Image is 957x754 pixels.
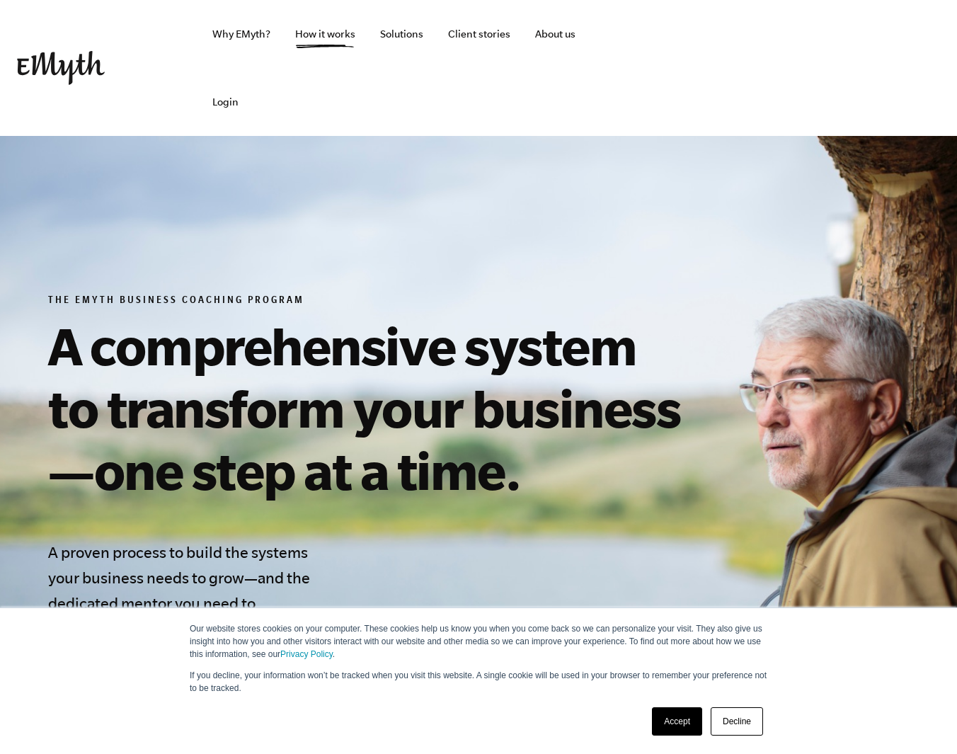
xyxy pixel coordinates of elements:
p: If you decline, your information won’t be tracked when you visit this website. A single cookie wi... [190,669,767,695]
p: Our website stores cookies on your computer. These cookies help us know you when you come back so... [190,622,767,661]
h6: The EMyth Business Coaching Program [48,295,694,309]
a: Login [201,68,250,136]
a: Privacy Policy [280,649,333,659]
iframe: Embedded CTA [791,52,940,84]
iframe: Embedded CTA [636,46,784,91]
img: EMyth [17,51,105,85]
a: Accept [652,707,702,736]
h1: A comprehensive system to transform your business—one step at a time. [48,314,694,501]
iframe: Chat Widget [886,686,957,754]
h4: A proven process to build the systems your business needs to grow—and the dedicated mentor you ne... [48,539,320,692]
a: Decline [711,707,763,736]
